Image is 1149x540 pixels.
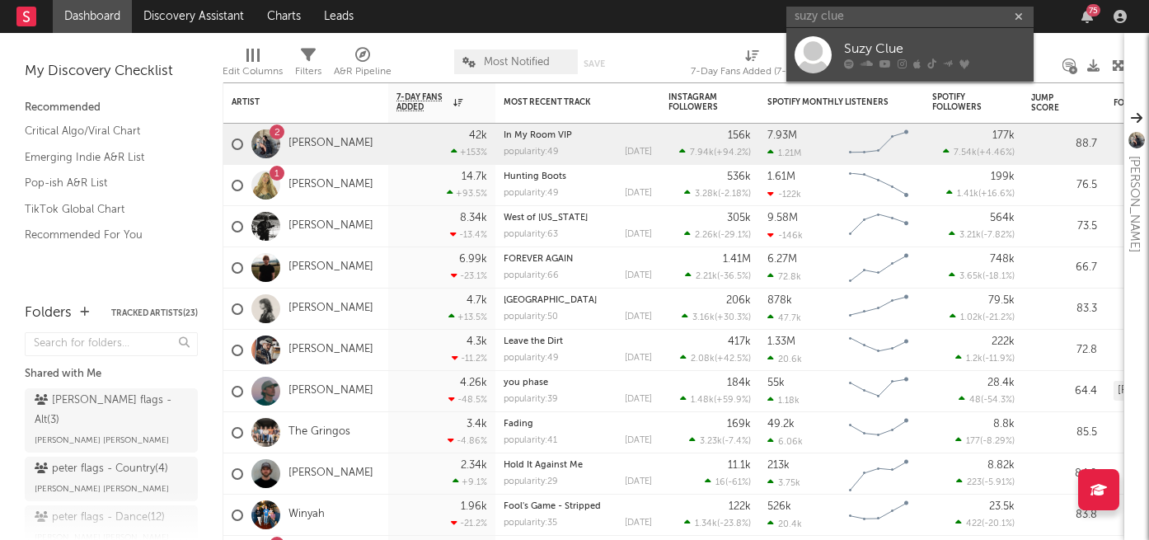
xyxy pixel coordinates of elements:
[950,312,1015,322] div: ( )
[504,255,573,264] a: FOREVER AGAIN
[625,148,652,157] div: [DATE]
[504,214,652,223] div: West of Ohio
[1031,299,1097,319] div: 83.3
[504,131,572,140] a: In My Room VIP
[1031,134,1097,154] div: 88.7
[705,477,751,487] div: ( )
[949,229,1015,240] div: ( )
[504,255,652,264] div: FOREVER AGAIN
[685,270,751,281] div: ( )
[25,174,181,192] a: Pop-ish A&R List
[727,213,751,223] div: 305k
[987,460,1015,471] div: 8.82k
[504,420,652,429] div: Fading
[691,41,814,89] div: 7-Day Fans Added (7-Day Fans Added)
[504,477,558,486] div: popularity: 29
[723,254,751,265] div: 1.41M
[462,171,487,182] div: 14.7k
[716,396,748,405] span: +59.9 %
[691,396,714,405] span: 1.48k
[504,131,652,140] div: In My Room VIP
[35,508,165,528] div: peter flags - Dance ( 12 )
[679,147,751,157] div: ( )
[954,148,977,157] span: 7.54k
[960,313,983,322] span: 1.02k
[727,419,751,430] div: 169k
[288,261,373,275] a: [PERSON_NAME]
[842,371,916,412] svg: Chart title
[842,289,916,330] svg: Chart title
[504,296,597,305] a: [GEOGRAPHIC_DATA]
[1031,217,1097,237] div: 73.5
[692,313,715,322] span: 3.16k
[288,467,373,481] a: [PERSON_NAME]
[452,353,487,364] div: -11.2 %
[684,229,751,240] div: ( )
[844,40,1025,59] div: Suzy Clue
[1031,382,1097,401] div: 64.4
[767,501,791,512] div: 526k
[625,230,652,239] div: [DATE]
[504,271,559,280] div: popularity: 66
[767,395,800,406] div: 1.18k
[767,295,792,306] div: 878k
[966,355,983,364] span: 1.2k
[949,270,1015,281] div: ( )
[720,519,748,528] span: -23.8 %
[842,206,916,247] svg: Chart title
[767,171,795,182] div: 1.61M
[625,395,652,404] div: [DATE]
[35,459,168,479] div: peter flags - Country ( 4 )
[842,412,916,453] svg: Chart title
[232,97,355,107] div: Artist
[504,519,557,528] div: popularity: 35
[1031,505,1097,525] div: 83.8
[484,57,550,68] span: Most Notified
[767,419,795,430] div: 49.2k
[682,312,751,322] div: ( )
[767,477,800,488] div: 3.75k
[729,501,751,512] div: 122k
[1081,10,1093,23] button: 75
[288,343,373,357] a: [PERSON_NAME]
[25,200,181,218] a: TikTok Global Chart
[334,41,392,89] div: A&R Pipeline
[992,336,1015,347] div: 222k
[842,495,916,536] svg: Chart title
[767,230,803,241] div: -146k
[696,272,717,281] span: 2.21k
[1031,176,1097,195] div: 76.5
[786,28,1034,82] a: Suzy Clue
[983,231,1012,240] span: -7.82 %
[955,518,1015,528] div: ( )
[990,254,1015,265] div: 748k
[223,62,283,82] div: Edit Columns
[691,355,715,364] span: 2.08k
[993,419,1015,430] div: 8.8k
[981,190,1012,199] span: +16.6 %
[504,420,533,429] a: Fading
[504,214,588,223] a: West of [US_STATE]
[288,137,373,151] a: [PERSON_NAME]
[668,92,726,112] div: Instagram Followers
[695,190,718,199] span: 3.28k
[728,460,751,471] div: 11.1k
[504,337,652,346] div: Leave the Dirt
[717,313,748,322] span: +30.3 %
[504,461,652,470] div: Hold It Against Me
[625,477,652,486] div: [DATE]
[25,226,181,244] a: Recommended For You
[25,98,198,118] div: Recommended
[959,231,981,240] span: 3.21k
[35,391,184,430] div: [PERSON_NAME] flags - Alt ( 3 )
[461,501,487,512] div: 1.96k
[984,519,1012,528] span: -20.1 %
[288,508,325,522] a: Winyah
[111,309,198,317] button: Tracked Artists(23)
[469,130,487,141] div: 42k
[985,313,1012,322] span: -21.2 %
[504,230,558,239] div: popularity: 63
[680,394,751,405] div: ( )
[727,378,751,388] div: 184k
[943,147,1015,157] div: ( )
